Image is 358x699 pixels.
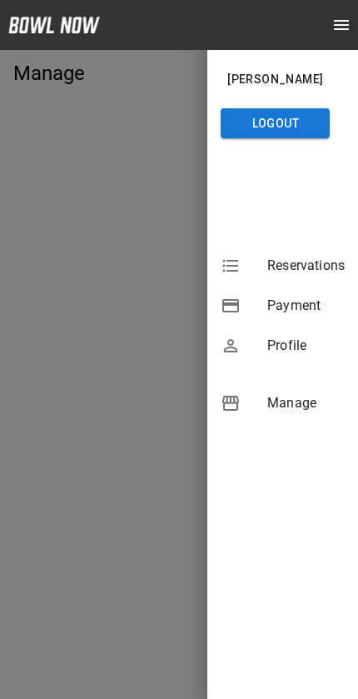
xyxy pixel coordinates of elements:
div: Profile [207,326,358,366]
button: [PERSON_NAME] [221,64,330,95]
span: Payment [267,296,345,316]
img: logo [8,17,100,33]
div: Manage [207,383,358,423]
button: open drawer [325,8,358,42]
span: Manage [267,393,345,413]
button: Logout [221,108,330,139]
div: Payment [207,286,358,326]
div: Reservations [207,246,358,286]
span: Profile [267,336,345,356]
span: Reservations [267,256,345,276]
